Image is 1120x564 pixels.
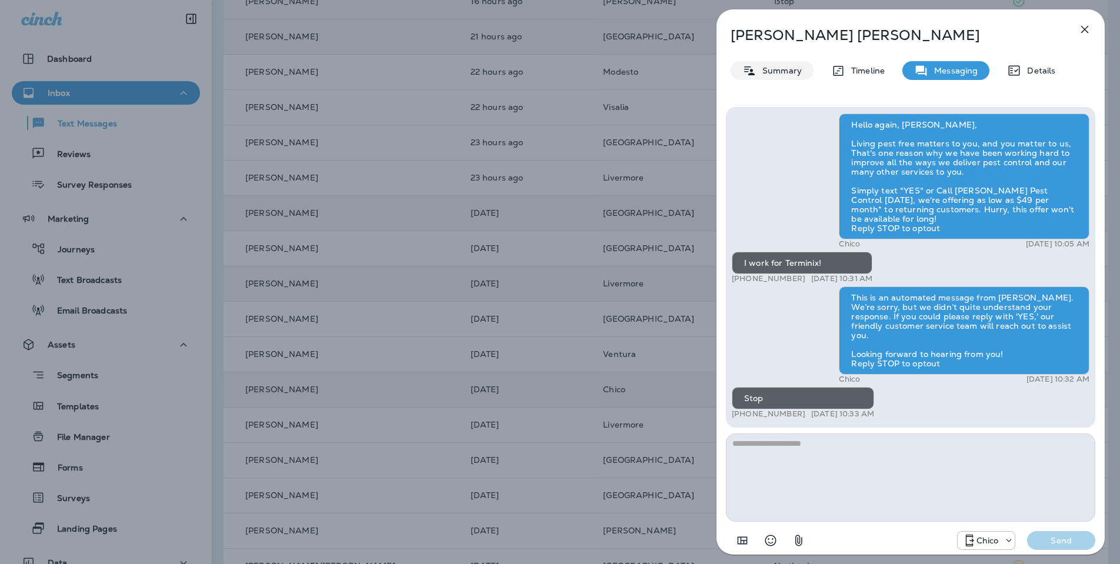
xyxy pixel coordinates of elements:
p: Messaging [928,66,978,75]
button: Select an emoji [759,529,782,552]
div: Stop [732,387,874,409]
p: [PERSON_NAME] [PERSON_NAME] [731,27,1052,44]
p: Timeline [845,66,885,75]
p: Summary [756,66,802,75]
p: [DATE] 10:05 AM [1026,239,1089,249]
div: Hello again, [PERSON_NAME], Living pest free matters to you, and you matter to us, That's one rea... [839,114,1089,239]
p: Details [1021,66,1055,75]
p: [PHONE_NUMBER] [732,409,805,419]
p: [DATE] 10:31 AM [811,274,872,283]
div: I work for Terminix! [732,252,872,274]
button: Add in a premade template [731,529,754,552]
div: +1 (530) 364-5182 [958,533,1015,548]
p: [PHONE_NUMBER] [732,274,805,283]
p: Chico [839,375,860,384]
p: Chico [976,536,999,545]
p: [DATE] 10:32 AM [1026,375,1089,384]
p: [DATE] 10:33 AM [811,409,874,419]
div: This is an automated message from [PERSON_NAME]. We’re sorry, but we didn’t quite understand your... [839,286,1089,375]
p: Chico [839,239,860,249]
